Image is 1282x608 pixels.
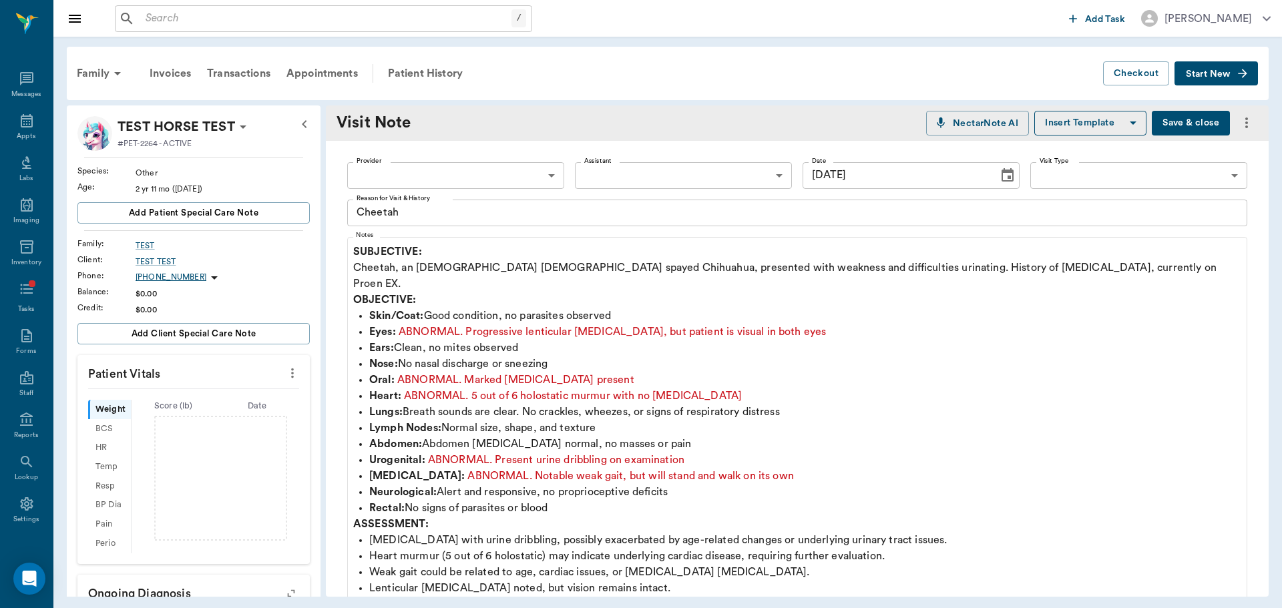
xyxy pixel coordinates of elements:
[77,575,310,608] p: Ongoing diagnosis
[18,304,35,314] div: Tasks
[369,500,1241,516] p: No signs of parasites or blood
[511,9,526,27] div: /
[77,302,136,314] div: Credit :
[17,131,35,141] div: Appts
[353,519,429,529] strong: ASSESSMENT:
[369,438,422,449] strong: Abdomen:
[803,162,989,189] input: MM/DD/YYYY
[199,57,278,89] a: Transactions
[369,503,405,513] strong: Rectal:
[1235,111,1258,134] button: more
[129,206,258,220] span: Add patient Special Care Note
[1152,111,1230,135] button: Save & close
[994,162,1021,189] button: Choose date, selected date is Oct 8, 2025
[19,174,33,184] div: Labs
[369,326,396,337] strong: Eyes:
[11,89,42,99] div: Messages
[11,258,41,268] div: Inventory
[88,477,131,496] div: Resp
[136,240,310,252] a: TEST
[77,355,310,388] p: Patient Vitals
[16,346,36,356] div: Forms
[88,419,131,438] div: BCS
[1164,11,1252,27] div: [PERSON_NAME]
[19,388,33,398] div: Staff
[369,404,1241,420] p: Breath sounds are clear. No crackles, wheezes, or signs of respiratory distress
[136,288,310,300] div: $0.00
[77,323,310,344] button: Add client Special Care Note
[369,310,424,321] strong: Skin/Coat:
[118,137,192,149] p: #PET-2264 - ACTIVE
[369,340,1241,356] p: Clean, no mites observed
[77,165,136,177] div: Species :
[369,454,425,465] strong: Urogenital:
[13,515,40,525] div: Settings
[369,487,437,497] strong: Neurological:
[467,471,793,481] span: ABNORMAL. Notable weak gait, but will stand and walk on its own
[369,436,1241,452] p: Abdomen [MEDICAL_DATA] normal, no masses or pain
[357,194,430,203] label: Reason for Visit & History
[88,496,131,515] div: BP Dia
[88,515,131,534] div: Pain
[353,246,422,257] strong: SUBJECTIVE:
[1174,61,1258,86] button: Start New
[369,406,403,417] strong: Lungs:
[132,400,216,412] div: Score ( lb )
[77,238,136,250] div: Family :
[14,430,39,440] div: Reports
[357,156,381,166] label: Provider
[399,326,826,337] span: ABNORMAL. Progressive lenticular [MEDICAL_DATA], but patient is visual in both eyes
[1034,111,1146,135] button: Insert Template
[15,473,38,483] div: Lookup
[77,286,136,298] div: Balance :
[13,216,39,226] div: Imaging
[369,342,394,353] strong: Ears:
[369,358,398,369] strong: Nose:
[88,457,131,477] div: Temp
[369,564,1241,580] p: Weak gait could be related to age, cardiac issues, or [MEDICAL_DATA] [MEDICAL_DATA].
[77,181,136,193] div: Age :
[61,5,88,32] button: Close drawer
[369,471,465,481] strong: [MEDICAL_DATA]:
[132,326,256,341] span: Add client Special Care Note
[1040,156,1069,166] label: Visit Type
[357,205,1238,220] textarea: Cheetah
[380,57,471,89] a: Patient History
[369,422,441,433] strong: Lymph Nodes:
[397,374,634,385] span: ABNORMAL. Marked [MEDICAL_DATA] present
[278,57,366,89] div: Appointments
[140,9,511,28] input: Search
[77,254,136,266] div: Client :
[1064,6,1130,31] button: Add Task
[88,438,131,458] div: HR
[136,183,310,195] div: 2 yr 11 mo ([DATE])
[369,484,1241,500] p: Alert and responsive, no proprioceptive deficits
[118,116,235,137] p: TEST HORSE TEST
[77,270,136,282] div: Phone :
[13,563,45,595] div: Open Intercom Messenger
[926,111,1029,135] button: NectarNote AI
[88,400,131,419] div: Weight
[136,167,310,179] div: Other
[77,116,112,151] img: Profile Image
[356,230,374,240] label: Notes
[369,356,1241,372] p: No nasal discharge or sneezing
[353,294,417,305] strong: OBJECTIVE:
[337,111,437,135] div: Visit Note
[353,244,1241,292] p: Cheetah, an [DEMOGRAPHIC_DATA] [DEMOGRAPHIC_DATA] spayed Chihuahua, presented with weakness and d...
[69,57,134,89] div: Family
[136,272,206,283] p: [PHONE_NUMBER]
[584,156,612,166] label: Assistant
[428,454,684,465] span: ABNORMAL. Present urine dribbling on examination
[369,390,401,401] strong: Heart:
[142,57,199,89] div: Invoices
[282,362,303,384] button: more
[812,156,826,166] label: Date
[369,548,1241,564] p: Heart murmur (5 out of 6 holostatic) may indicate underlying cardiac disease, requiring further e...
[404,390,742,401] span: ABNORMAL. 5 out of 6 holostatic murmur with no [MEDICAL_DATA]
[369,420,1241,436] p: Normal size, shape, and texture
